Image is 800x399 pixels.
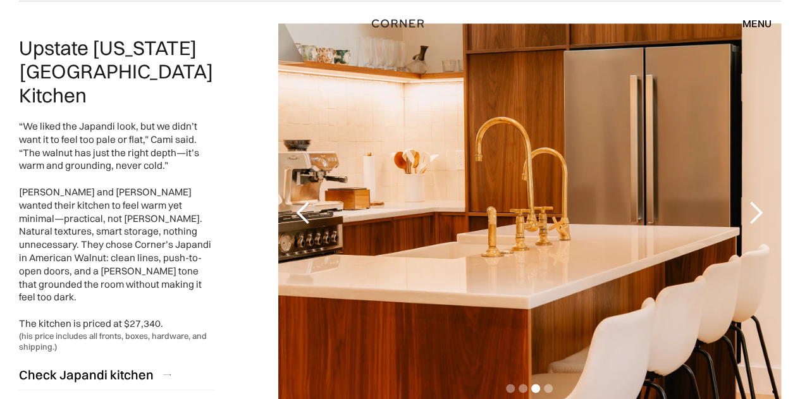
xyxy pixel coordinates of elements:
div: Show slide 3 of 4 [531,384,540,393]
a: home [370,15,430,32]
a: Check Japandi kitchen [19,359,214,390]
div: Show slide 2 of 4 [519,384,527,393]
div: Show slide 4 of 4 [544,384,553,393]
div: Show slide 1 of 4 [506,384,515,393]
div: menu [730,13,772,34]
h2: Upstate [US_STATE] [GEOGRAPHIC_DATA] Kitchen [19,36,214,107]
div: “We liked the Japandi look, but we didn’t want it to feel too pale or flat,” Cami said. “The waln... [19,120,214,331]
div: menu [742,18,772,28]
div: Check Japandi kitchen [19,366,154,383]
div: (his price includes all fronts, boxes, hardware, and shipping.) [19,331,214,353]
